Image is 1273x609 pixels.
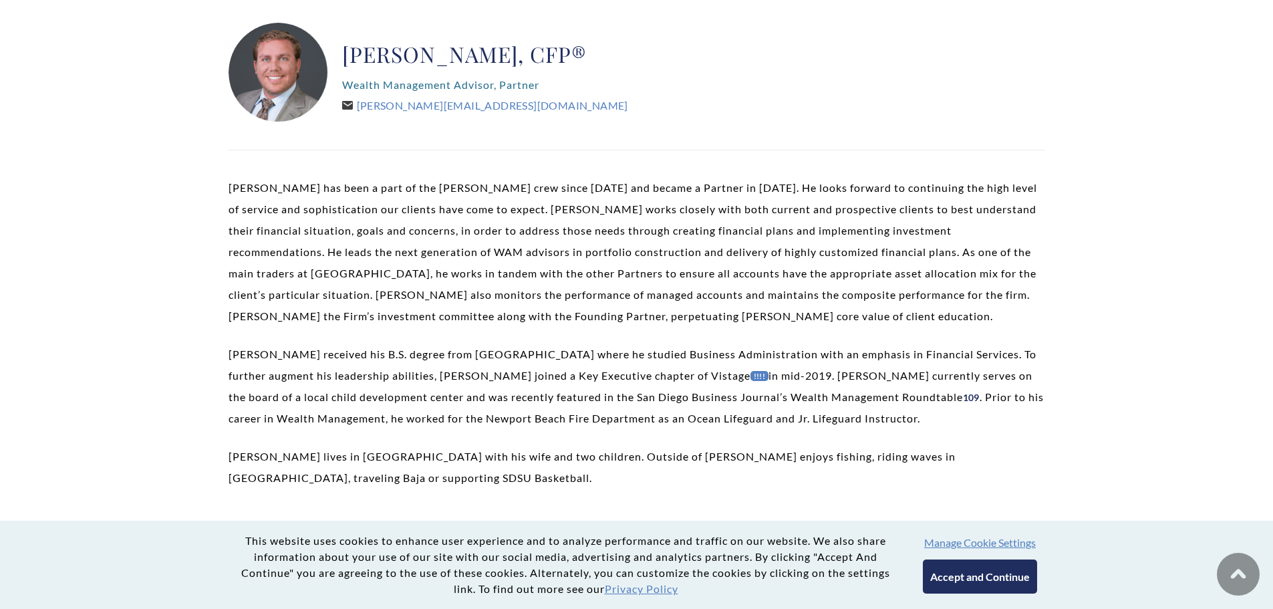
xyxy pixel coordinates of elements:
[750,371,769,381] a: !!!!
[229,177,1045,327] p: [PERSON_NAME] has been a part of the [PERSON_NAME] crew since [DATE] and became a Partner in [DAT...
[229,344,1045,429] p: [PERSON_NAME] received his B.S. degree from [GEOGRAPHIC_DATA] where he studied Business Administr...
[923,560,1037,594] button: Accept and Continue
[342,74,628,96] p: Wealth Management Advisor, Partner
[924,536,1036,549] button: Manage Cookie Settings
[342,99,628,112] a: [PERSON_NAME][EMAIL_ADDRESS][DOMAIN_NAME]
[342,41,628,68] h2: [PERSON_NAME], CFP®
[605,582,678,595] a: Privacy Policy
[236,533,896,597] p: This website uses cookies to enhance user experience and to analyze performance and traffic on ou...
[963,392,980,403] a: 109
[229,446,1045,489] p: [PERSON_NAME] lives in [GEOGRAPHIC_DATA] with his wife and two children. Outside of [PERSON_NAME]...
